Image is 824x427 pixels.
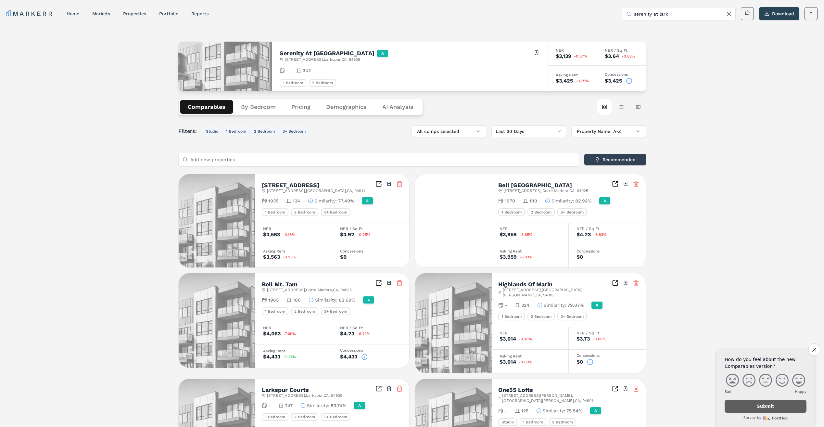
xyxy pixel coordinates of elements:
[283,355,296,359] span: +2.21%
[318,100,374,114] button: Demographics
[505,302,507,308] span: -
[500,359,516,365] div: $3,014
[284,100,318,114] button: Pricing
[159,11,178,16] a: Portfolio
[605,78,622,84] div: $3,425
[605,72,638,76] div: Concessions
[498,418,517,426] div: Studio
[267,287,352,292] span: [STREET_ADDRESS] , Corte Madera , CA , 94925
[520,418,546,426] div: 1 Bedroom
[321,307,350,315] div: 3+ Bedroom
[331,402,346,409] span: 83.74%
[502,393,612,403] span: [STREET_ADDRESS][PERSON_NAME] , [GEOGRAPHIC_DATA][PERSON_NAME] , CA , 94901
[263,249,324,253] div: Asking Rent
[577,359,583,365] div: $0
[285,57,360,62] span: [STREET_ADDRESS] , Larkspur , CA , 94939
[190,153,575,166] input: Add new properties
[263,254,280,260] div: $3,563
[634,7,731,20] input: Search by MSA, ZIP, Property Name, or Address
[500,336,516,342] div: $3,014
[307,402,329,409] span: Similarity :
[521,302,529,308] span: 324
[576,79,589,83] span: -0.75%
[340,232,354,237] div: $3.92
[268,402,271,409] span: -
[556,78,573,84] div: $3,425
[262,387,309,393] h2: Larkspur Courts
[593,233,607,237] span: -6.83%
[283,255,296,259] span: -0.25%
[291,307,318,315] div: 2 Bedroom
[500,232,517,237] div: $3,959
[577,331,638,335] div: NER / Sq Ft
[263,232,280,237] div: $3,563
[340,354,357,359] div: $4,433
[268,198,278,204] span: 1935
[622,54,635,58] span: -0.82%
[551,198,574,204] span: Similarity :
[519,337,532,341] span: -3.38%
[505,198,515,204] span: 1970
[503,188,588,193] span: [STREET_ADDRESS] , Corte Madera , CA , 94925
[377,50,388,57] div: A
[268,297,279,303] span: 1965
[599,197,610,204] div: A
[556,73,589,77] div: Asking Rent
[584,154,646,165] button: Recommended
[123,11,146,16] a: properties
[363,296,374,304] div: A
[291,413,318,421] div: 2 Bedroom
[519,233,533,237] span: -3.65%
[340,326,401,330] div: NER / Sq Ft
[263,349,324,353] div: Asking Rent
[315,297,337,303] span: Similarity :
[262,281,298,287] h2: Bell Mt. Tam
[557,208,587,216] div: 3+ Bedroom
[92,11,110,16] a: markets
[6,9,54,18] a: MARKERR
[203,127,221,135] button: Studio
[283,332,296,336] span: -7.69%
[357,332,370,336] span: -6.42%
[498,182,572,188] h2: Bell [GEOGRAPHIC_DATA]
[262,413,288,421] div: 1 Bedroom
[612,181,618,187] a: Inspect Comparables
[571,125,646,137] button: Property Name: A-Z
[592,337,606,341] span: -0.80%
[263,354,280,359] div: $4,433
[527,208,555,216] div: 2 Bedroom
[262,208,288,216] div: 1 Bedroom
[498,313,525,320] div: 1 Bedroom
[805,7,818,20] button: C
[291,208,318,216] div: 2 Bedroom
[357,233,371,237] span: -0.25%
[340,227,401,231] div: NER / Sq Ft
[280,50,374,56] h2: Serenity At [GEOGRAPHIC_DATA]
[283,233,295,237] span: -0.16%
[500,254,517,260] div: $3,959
[293,297,301,303] span: 180
[577,232,591,237] div: $4.23
[191,11,209,16] a: reports
[500,331,561,335] div: NER
[340,331,354,336] div: $4.23
[556,54,571,59] div: $3,139
[309,79,336,87] div: 2 Bedroom
[544,302,566,308] span: Similarity :
[567,302,584,308] span: 79.07%
[267,393,342,398] span: [STREET_ADDRESS] , Larkspur , CA , 94939
[263,326,324,330] div: NER
[233,100,284,114] button: By Bedroom
[263,227,324,231] div: NER
[314,198,337,204] span: Similarity :
[340,254,347,260] div: $0
[293,198,300,204] span: 124
[180,100,233,114] button: Comparables
[280,79,306,87] div: 1 Bedroom
[338,198,354,204] span: 77.49%
[543,408,565,414] span: Similarity :
[612,385,618,392] a: Inspect Comparables
[503,287,612,298] span: [STREET_ADDRESS] , [GEOGRAPHIC_DATA][PERSON_NAME] , CA , 94903
[500,249,561,253] div: Asking Rent
[566,408,582,414] span: 75.54%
